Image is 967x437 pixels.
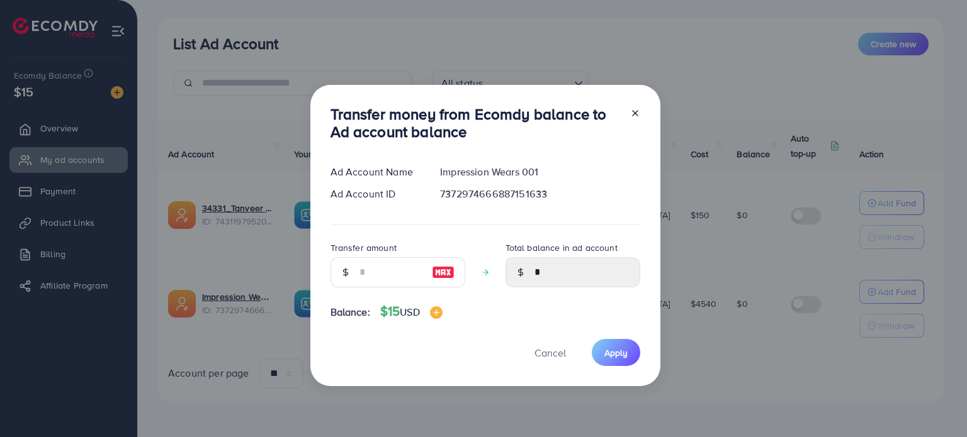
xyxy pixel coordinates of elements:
[430,306,443,319] img: image
[320,187,431,201] div: Ad Account ID
[592,339,640,366] button: Apply
[331,241,397,254] label: Transfer amount
[604,346,628,359] span: Apply
[430,187,650,201] div: 7372974666887151633
[534,346,566,360] span: Cancel
[913,380,958,428] iframe: Chat
[519,339,582,366] button: Cancel
[331,105,620,141] h3: Transfer money from Ecomdy balance to Ad account balance
[320,165,431,179] div: Ad Account Name
[506,241,618,254] label: Total balance in ad account
[400,305,419,319] span: USD
[380,304,443,319] h4: $15
[331,305,370,319] span: Balance:
[432,265,455,280] img: image
[430,165,650,179] div: Impression Wears 001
